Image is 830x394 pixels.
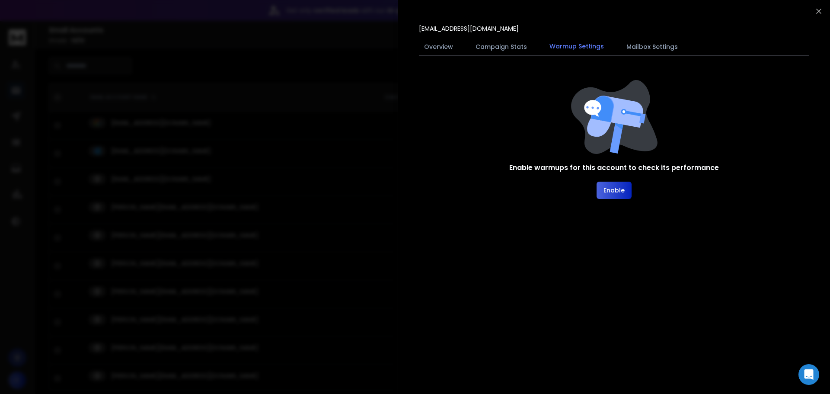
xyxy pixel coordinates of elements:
button: Warmup Settings [544,37,609,57]
button: Enable [597,182,632,199]
p: [EMAIL_ADDRESS][DOMAIN_NAME] [419,24,519,33]
button: Mailbox Settings [621,37,683,56]
button: Campaign Stats [470,37,532,56]
div: Open Intercom Messenger [798,364,819,385]
button: Overview [419,37,458,56]
img: image [571,80,658,154]
h1: Enable warmups for this account to check its performance [509,163,719,173]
